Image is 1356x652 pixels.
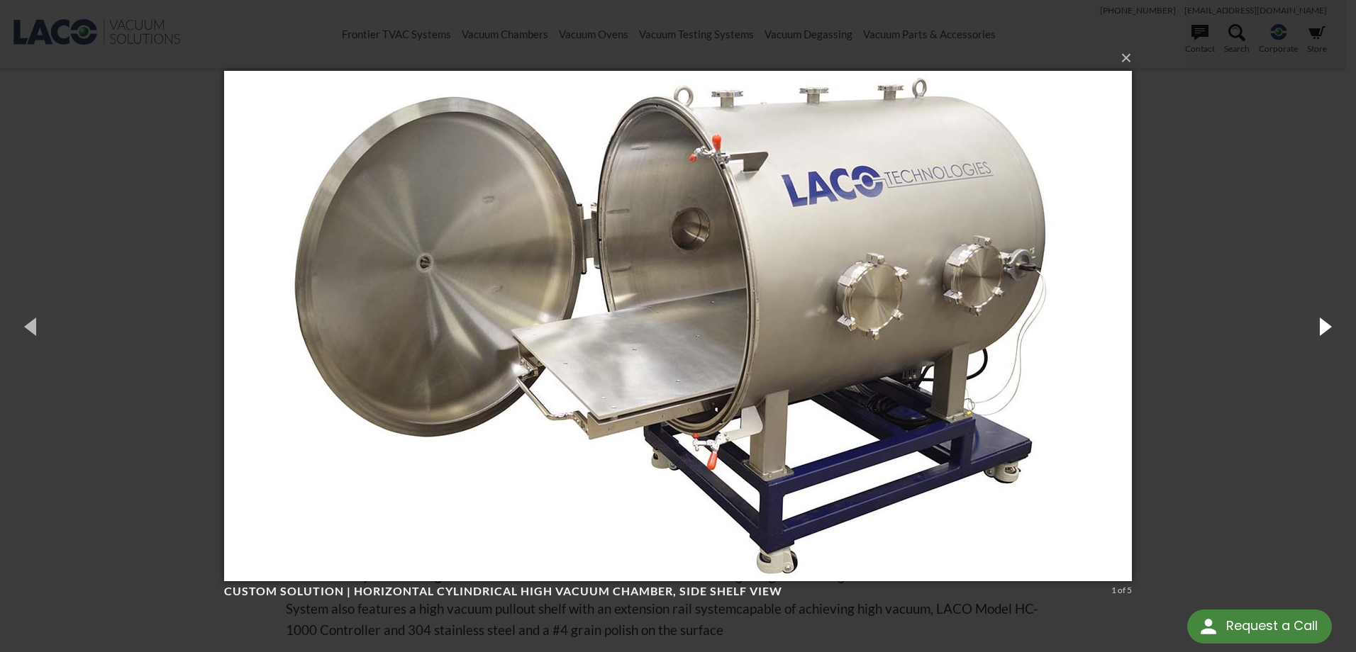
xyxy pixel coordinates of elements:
[1111,584,1132,597] div: 1 of 5
[224,584,1106,599] h4: Custom Solution | Horizontal Cylindrical High Vacuum Chamber, side shelf view
[1226,609,1318,642] div: Request a Call
[1292,287,1356,365] button: Next (Right arrow key)
[224,43,1132,609] img: Custom Solution | Horizontal Cylindrical High Vacuum Chamber, side shelf view
[1197,615,1220,638] img: round button
[228,43,1136,74] button: ×
[1187,609,1332,643] div: Request a Call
